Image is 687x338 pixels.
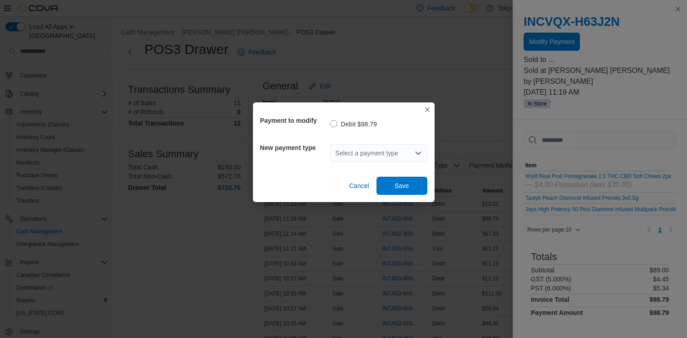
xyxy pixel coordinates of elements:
[415,150,422,157] button: Open list of options
[260,139,328,157] h5: New payment type
[422,104,433,115] button: Closes this modal window
[330,119,377,130] label: Debit $98.79
[260,111,328,130] h5: Payment to modify
[376,177,427,195] button: Save
[346,177,373,195] button: Cancel
[349,181,369,190] span: Cancel
[336,148,336,159] input: Accessible screen reader label
[395,181,409,190] span: Save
